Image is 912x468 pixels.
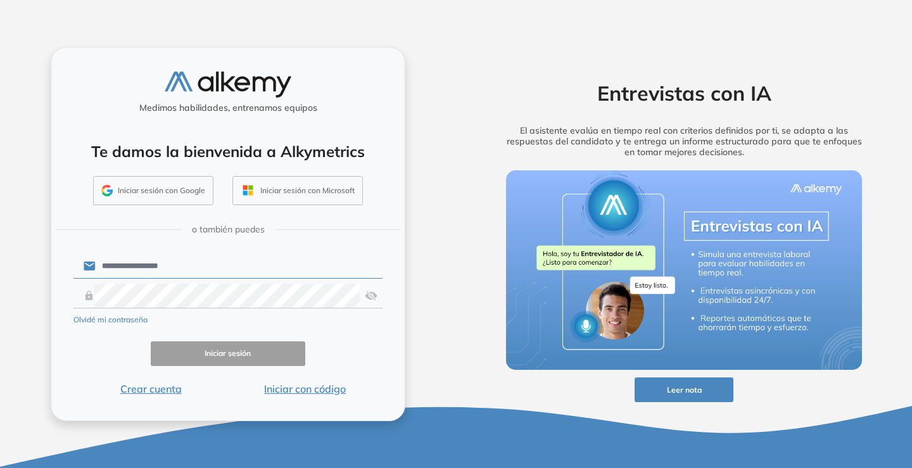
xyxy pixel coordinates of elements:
[192,223,265,236] span: o también puedes
[73,381,228,396] button: Crear cuenta
[232,176,363,205] button: Iniciar sesión con Microsoft
[228,381,383,396] button: Iniciar con código
[486,125,882,157] h5: El asistente evalúa en tiempo real con criterios definidos por ti, se adapta a las respuestas del...
[68,142,388,161] h4: Te damos la bienvenida a Alkymetrics
[241,183,255,198] img: OUTLOOK_ICON
[151,341,305,366] button: Iniciar sesión
[101,185,113,196] img: GMAIL_ICON
[56,103,400,113] h5: Medimos habilidades, entrenamos equipos
[684,321,912,468] div: Widget de chat
[506,170,862,370] img: img-more-info
[165,72,291,98] img: logo-alkemy
[365,284,377,308] img: asd
[684,321,912,468] iframe: Chat Widget
[635,377,733,402] button: Leer nota
[73,314,148,326] button: Olvidé mi contraseña
[486,81,882,105] h2: Entrevistas con IA
[93,176,213,205] button: Iniciar sesión con Google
